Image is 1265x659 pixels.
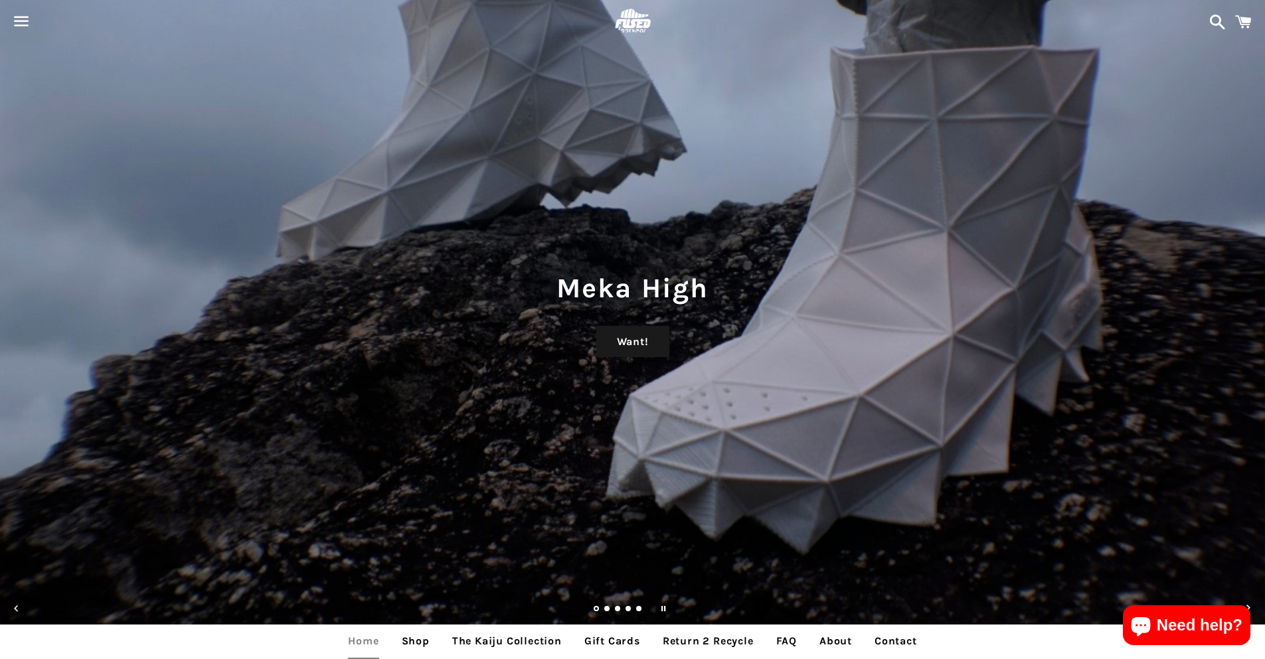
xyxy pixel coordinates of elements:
a: Want! [596,326,669,358]
a: Return 2 Recycle [653,624,764,658]
a: Load slide 5 [636,607,643,613]
a: FAQ [766,624,807,658]
button: Previous slide [2,594,31,623]
a: Gift Cards [574,624,650,658]
a: Load slide 4 [626,607,632,613]
a: Contact [865,624,927,658]
h1: Meka High [13,269,1252,307]
button: Pause slideshow [649,594,678,623]
a: The Kaiju Collection [442,624,572,658]
a: Load slide 3 [615,607,622,613]
a: Load slide 2 [604,607,611,613]
a: Slide 1, current [594,607,600,613]
inbox-online-store-chat: Shopify online store chat [1119,605,1254,648]
a: About [809,624,862,658]
a: Home [338,624,388,658]
button: Next slide [1234,594,1263,623]
a: Shop [392,624,440,658]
